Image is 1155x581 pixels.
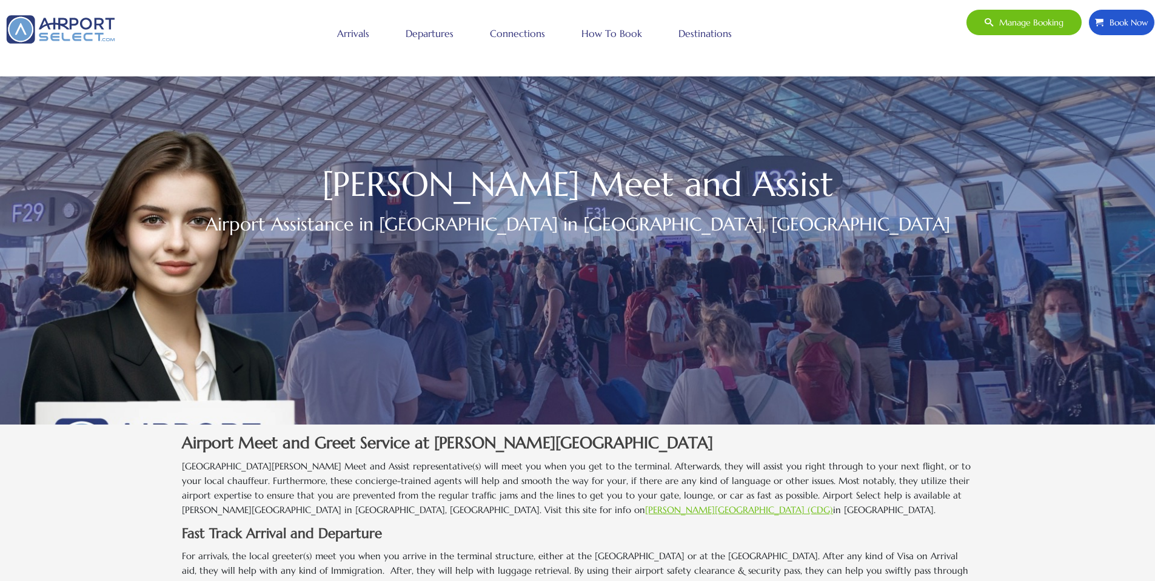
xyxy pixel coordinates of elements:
strong: Fast Track Arrival and Departure [182,525,382,542]
strong: Airport Meet and Greet Service at [PERSON_NAME][GEOGRAPHIC_DATA] [182,432,713,452]
h2: Airport Assistance in [GEOGRAPHIC_DATA] in [GEOGRAPHIC_DATA], [GEOGRAPHIC_DATA] [182,210,973,238]
a: [PERSON_NAME][GEOGRAPHIC_DATA] (CDG) [645,504,833,516]
p: [GEOGRAPHIC_DATA][PERSON_NAME] Meet and Assist representative(s) will meet you when you get to th... [182,459,973,517]
span: Manage booking [993,10,1063,35]
a: Manage booking [966,9,1082,36]
a: Book Now [1088,9,1155,36]
a: How to book [578,18,645,49]
a: Destinations [675,18,735,49]
h1: [PERSON_NAME] Meet and Assist [182,170,973,198]
a: Departures [403,18,457,49]
a: Arrivals [334,18,372,49]
a: Connections [487,18,548,49]
span: Book Now [1103,10,1148,35]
